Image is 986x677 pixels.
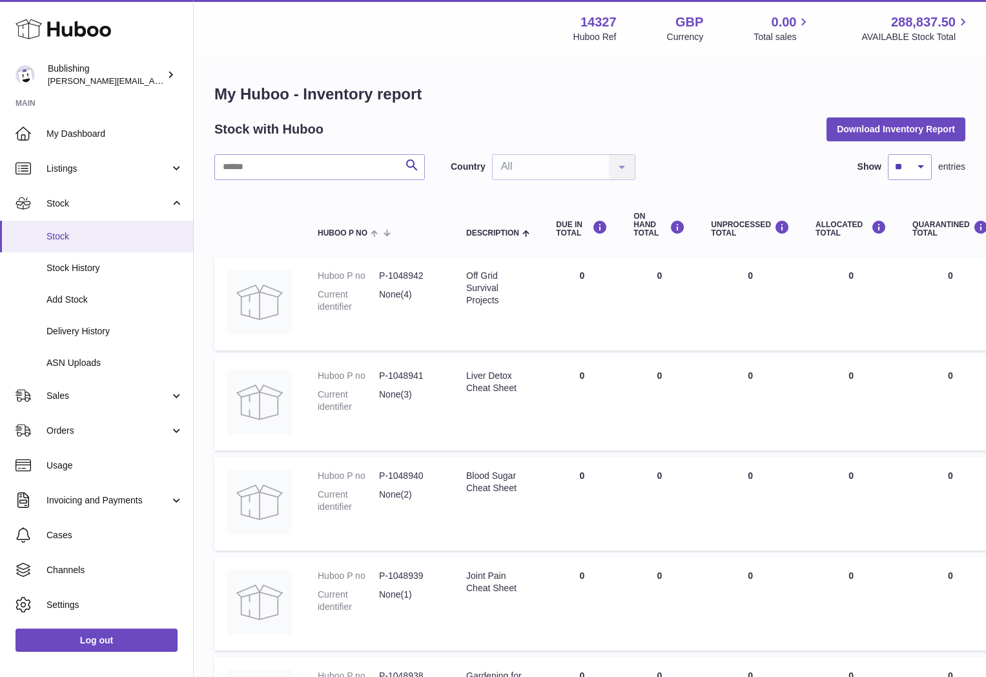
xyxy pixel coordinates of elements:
h1: My Huboo - Inventory report [214,84,965,105]
td: 0 [543,457,621,551]
img: product image [227,370,292,434]
td: 0 [698,357,803,450]
dt: Huboo P no [318,370,379,382]
div: Blood Sugar Cheat Sheet [466,470,530,494]
span: Orders [46,425,170,437]
dd: P-1048941 [379,370,440,382]
dt: Huboo P no [318,470,379,482]
dd: P-1048940 [379,470,440,482]
span: Stock History [46,262,183,274]
img: product image [227,270,292,334]
div: Bublishing [48,63,164,87]
span: Sales [46,390,170,402]
div: Liver Detox Cheat Sheet [466,370,530,394]
span: Description [466,229,519,237]
dt: Current identifier [318,389,379,413]
div: Joint Pain Cheat Sheet [466,570,530,594]
dd: P-1048942 [379,270,440,282]
strong: 14327 [580,14,617,31]
span: Delivery History [46,325,183,338]
dd: None(2) [379,489,440,513]
h2: Stock with Huboo [214,121,324,138]
span: 0 [948,270,953,281]
td: 0 [543,257,621,350]
span: [PERSON_NAME][EMAIL_ADDRESS][DOMAIN_NAME] [48,76,259,86]
td: 0 [698,457,803,551]
span: Stock [46,197,170,210]
td: 0 [621,457,698,551]
td: 0 [621,257,698,350]
div: Off Grid Survival Projects [466,270,530,307]
span: ASN Uploads [46,357,183,369]
span: Usage [46,460,183,472]
span: My Dashboard [46,128,183,140]
span: Huboo P no [318,229,367,237]
a: Log out [15,629,178,652]
td: 0 [698,557,803,651]
dt: Current identifier [318,288,379,313]
div: ON HAND Total [633,212,685,238]
span: Invoicing and Payments [46,494,170,507]
dd: None(1) [379,589,440,613]
img: product image [227,570,292,634]
span: Settings [46,599,183,611]
span: Cases [46,529,183,541]
span: entries [938,161,965,173]
td: 0 [543,357,621,450]
td: 0 [621,357,698,450]
dt: Huboo P no [318,270,379,282]
label: Country [451,161,486,173]
span: Stock [46,230,183,243]
dt: Current identifier [318,489,379,513]
dd: None(4) [379,288,440,313]
a: 288,837.50 AVAILABLE Stock Total [861,14,971,43]
span: Listings [46,163,170,175]
label: Show [858,161,881,173]
span: 288,837.50 [891,14,956,31]
td: 0 [803,457,899,551]
dd: P-1048939 [379,570,440,582]
div: DUE IN TOTAL [556,220,608,237]
td: 0 [698,257,803,350]
td: 0 [803,357,899,450]
strong: GBP [675,14,703,31]
a: 0.00 Total sales [754,14,811,43]
dt: Huboo P no [318,570,379,582]
span: 0 [948,571,953,581]
button: Download Inventory Report [827,117,965,141]
span: 0 [948,470,953,481]
div: ALLOCATED Total [816,220,887,237]
div: UNPROCESSED Total [711,220,790,237]
td: 0 [803,557,899,651]
dt: Current identifier [318,589,379,613]
span: 0 [948,370,953,381]
span: Add Stock [46,294,183,306]
img: hamza@bublishing.com [15,65,35,85]
img: product image [227,470,292,534]
span: AVAILABLE Stock Total [861,31,971,43]
td: 0 [543,557,621,651]
span: 0.00 [772,14,797,31]
dd: None(3) [379,389,440,413]
td: 0 [621,557,698,651]
div: Huboo Ref [573,31,617,43]
span: Channels [46,564,183,576]
td: 0 [803,257,899,350]
span: Total sales [754,31,811,43]
div: Currency [667,31,704,43]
